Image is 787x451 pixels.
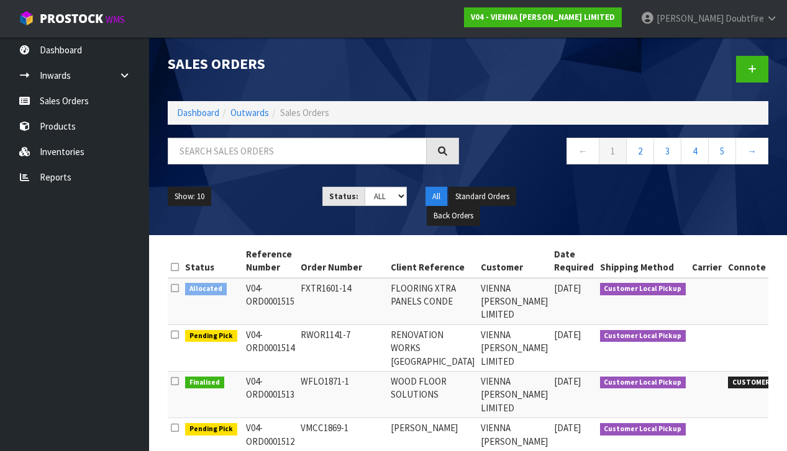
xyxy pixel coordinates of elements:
[185,283,227,295] span: Allocated
[40,11,103,27] span: ProStock
[243,244,298,278] th: Reference Number
[185,330,237,342] span: Pending Pick
[106,14,125,25] small: WMS
[448,187,516,207] button: Standard Orders
[19,11,34,26] img: cube-alt.png
[182,244,243,278] th: Status
[597,244,689,278] th: Shipping Method
[388,372,478,418] td: WOOD FLOOR SOLUTIONS
[185,423,237,435] span: Pending Pick
[600,423,686,435] span: Customer Local Pickup
[298,372,388,418] td: WFLO1871-1
[427,206,480,226] button: Back Orders
[566,138,599,164] a: ←
[708,138,736,164] a: 5
[168,138,427,164] input: Search sales orders
[478,138,769,168] nav: Page navigation
[478,278,551,325] td: VIENNA [PERSON_NAME] LIMITED
[689,244,725,278] th: Carrier
[243,372,298,418] td: V04-ORD0001513
[626,138,654,164] a: 2
[600,330,686,342] span: Customer Local Pickup
[168,187,211,207] button: Show: 10
[388,278,478,325] td: FLOORING XTRA PANELS CONDE
[554,282,581,294] span: [DATE]
[554,375,581,387] span: [DATE]
[554,329,581,341] span: [DATE]
[298,324,388,371] td: RWOR1141-7
[185,377,224,389] span: Finalised
[600,283,686,295] span: Customer Local Pickup
[280,107,329,118] span: Sales Orders
[298,244,388,278] th: Order Number
[681,138,709,164] a: 4
[168,56,459,72] h1: Sales Orders
[298,278,388,325] td: FXTR1601-14
[726,12,764,24] span: Doubtfire
[388,244,478,278] th: Client Reference
[554,422,581,434] span: [DATE]
[425,187,447,207] button: All
[243,278,298,325] td: V04-ORD0001515
[329,191,358,202] strong: Status:
[551,244,597,278] th: Date Required
[243,324,298,371] td: V04-ORD0001514
[177,107,219,118] a: Dashboard
[478,324,551,371] td: VIENNA [PERSON_NAME] LIMITED
[478,372,551,418] td: VIENNA [PERSON_NAME] LIMITED
[599,138,627,164] a: 1
[735,138,768,164] a: →
[471,12,615,22] strong: V04 - VIENNA [PERSON_NAME] LIMITED
[657,12,724,24] span: [PERSON_NAME]
[388,324,478,371] td: RENOVATION WORKS [GEOGRAPHIC_DATA]
[653,138,681,164] a: 3
[478,244,551,278] th: Customer
[230,107,269,118] a: Outwards
[600,377,686,389] span: Customer Local Pickup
